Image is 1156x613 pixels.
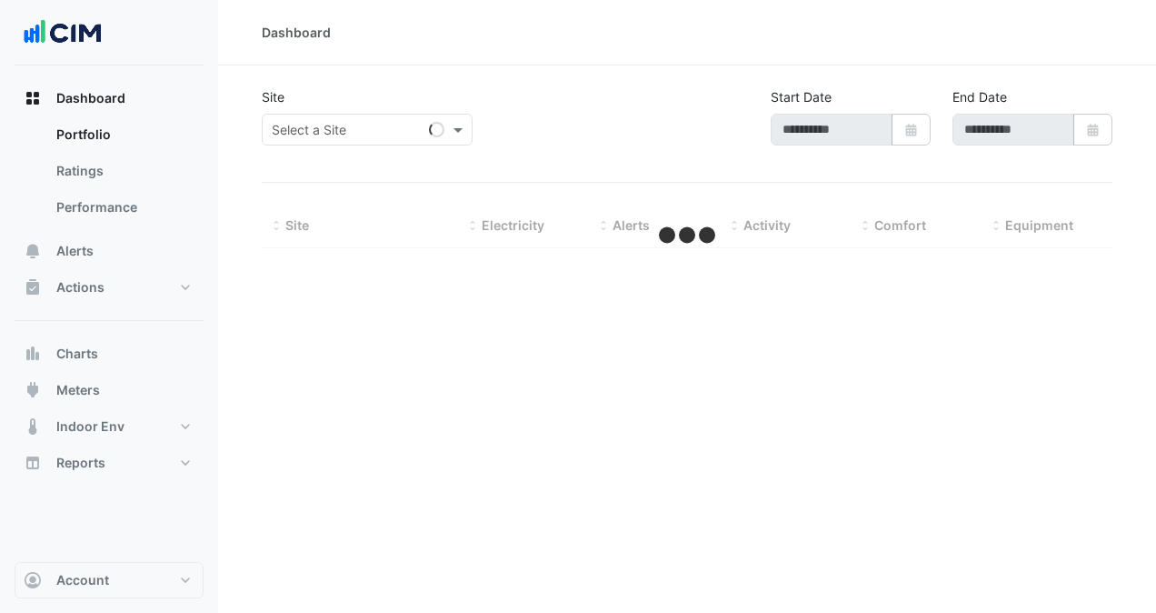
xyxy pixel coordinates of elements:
[262,23,331,42] div: Dashboard
[56,571,109,589] span: Account
[952,87,1007,106] label: End Date
[24,417,42,436] app-icon: Indoor Env
[56,345,98,363] span: Charts
[15,408,204,445] button: Indoor Env
[874,217,926,233] span: Comfort
[24,242,42,260] app-icon: Alerts
[15,233,204,269] button: Alerts
[15,336,204,372] button: Charts
[42,116,204,153] a: Portfolio
[56,381,100,399] span: Meters
[15,116,204,233] div: Dashboard
[15,445,204,481] button: Reports
[56,89,125,107] span: Dashboard
[743,217,791,233] span: Activity
[56,417,125,436] span: Indoor Env
[15,269,204,306] button: Actions
[771,87,832,106] label: Start Date
[42,189,204,226] a: Performance
[285,217,309,233] span: Site
[22,15,104,51] img: Company Logo
[42,153,204,189] a: Ratings
[15,80,204,116] button: Dashboard
[613,217,650,233] span: Alerts
[24,278,42,296] app-icon: Actions
[56,454,105,472] span: Reports
[24,454,42,472] app-icon: Reports
[56,278,105,296] span: Actions
[15,562,204,598] button: Account
[1005,217,1073,233] span: Equipment
[15,372,204,408] button: Meters
[24,89,42,107] app-icon: Dashboard
[56,242,94,260] span: Alerts
[24,381,42,399] app-icon: Meters
[482,217,544,233] span: Electricity
[262,87,284,106] label: Site
[24,345,42,363] app-icon: Charts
